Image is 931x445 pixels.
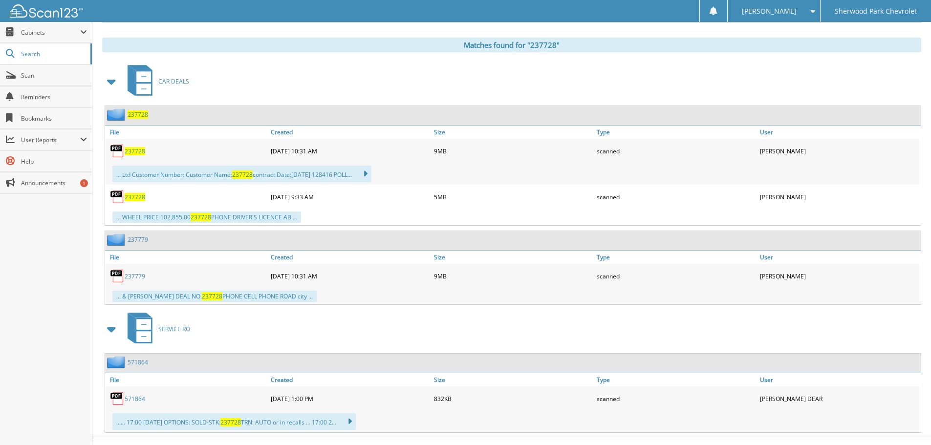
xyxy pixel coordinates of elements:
[125,147,145,155] a: 237728
[220,418,241,426] span: 237728
[125,193,145,201] a: 237728
[128,110,148,119] a: 237728
[594,126,758,139] a: Type
[268,126,432,139] a: Created
[102,38,921,52] div: Matches found for "237728"
[107,108,128,121] img: folder2.png
[191,213,211,221] span: 237728
[122,62,189,101] a: CAR DEALS
[594,389,758,408] div: scanned
[112,212,301,223] div: ... WHEEL PRICE 102,855.00 PHONE DRIVER'S LICENCE AB ...
[758,389,921,408] div: [PERSON_NAME] DEAR
[432,187,595,207] div: 5MB
[758,141,921,161] div: [PERSON_NAME]
[268,141,432,161] div: [DATE] 10:31 AM
[128,358,148,366] a: 571864
[432,141,595,161] div: 9MB
[758,373,921,386] a: User
[21,28,80,37] span: Cabinets
[268,187,432,207] div: [DATE] 9:33 AM
[128,235,148,244] a: 237779
[21,136,80,144] span: User Reports
[107,233,128,246] img: folder2.png
[232,170,253,179] span: 237728
[758,126,921,139] a: User
[594,266,758,286] div: scanned
[268,389,432,408] div: [DATE] 1:00 PM
[21,50,86,58] span: Search
[110,144,125,158] img: PDF.png
[835,8,917,14] span: Sherwood Park Chevrolet
[202,292,222,300] span: 237728
[594,187,758,207] div: scanned
[432,126,595,139] a: Size
[105,251,268,264] a: File
[882,398,931,445] iframe: Chat Widget
[105,126,268,139] a: File
[432,251,595,264] a: Size
[594,141,758,161] div: scanned
[158,77,189,85] span: CAR DEALS
[21,93,87,101] span: Reminders
[10,4,83,18] img: scan123-logo-white.svg
[112,413,356,430] div: ...... 17:00 [DATE] OPTIONS: SOLD-STK: TRN: AUTO or in recalls ... 17:00 2...
[432,266,595,286] div: 9MB
[112,291,317,302] div: ... & [PERSON_NAME] DEAL NO. PHONE CELL PHONE ROAD city ...
[758,266,921,286] div: [PERSON_NAME]
[105,373,268,386] a: File
[158,325,190,333] span: SERVICE RO
[112,166,371,182] div: ... Ltd Customer Number: Customer Name: contract Date:[DATE] 128416 POLL...
[21,157,87,166] span: Help
[594,373,758,386] a: Type
[21,179,87,187] span: Announcements
[125,272,145,280] a: 237779
[758,187,921,207] div: [PERSON_NAME]
[110,391,125,406] img: PDF.png
[268,266,432,286] div: [DATE] 10:31 AM
[268,251,432,264] a: Created
[125,395,145,403] a: 571864
[21,71,87,80] span: Scan
[110,269,125,283] img: PDF.png
[110,190,125,204] img: PDF.png
[80,179,88,187] div: 1
[21,114,87,123] span: Bookmarks
[758,251,921,264] a: User
[742,8,797,14] span: [PERSON_NAME]
[432,389,595,408] div: 832KB
[122,310,190,348] a: SERVICE RO
[107,356,128,368] img: folder2.png
[432,373,595,386] a: Size
[594,251,758,264] a: Type
[268,373,432,386] a: Created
